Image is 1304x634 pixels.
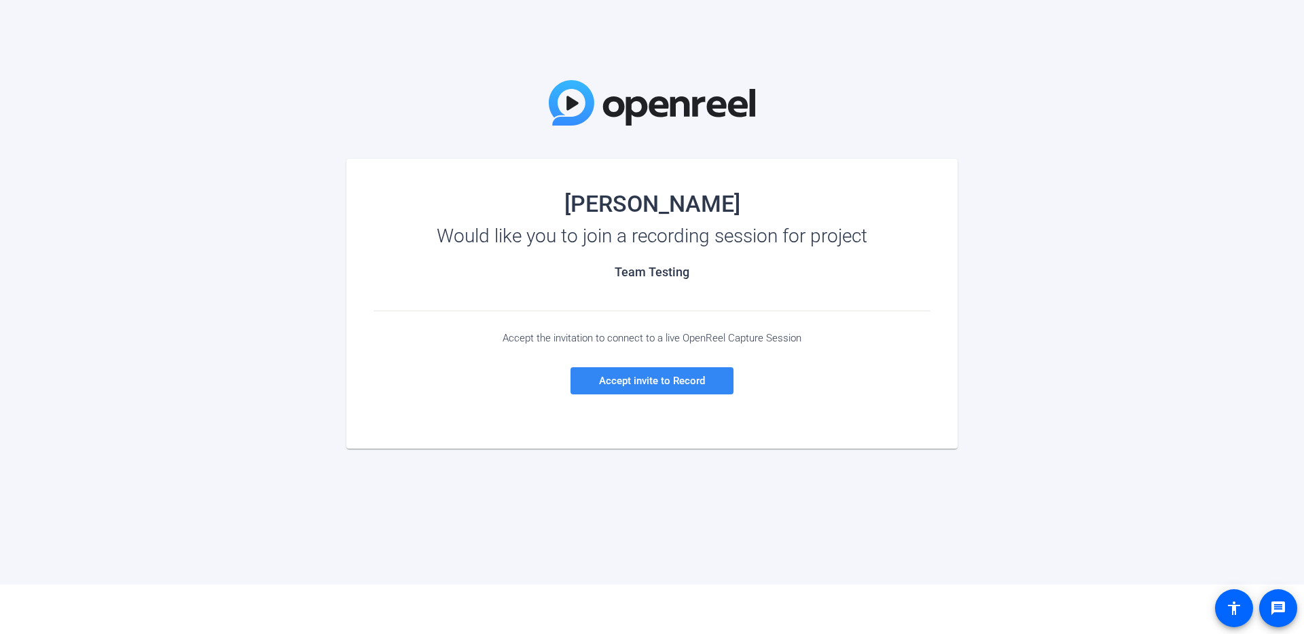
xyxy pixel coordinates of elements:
span: Accept invite to Record [599,375,705,387]
h2: Team Testing [374,265,930,280]
mat-icon: accessibility [1226,600,1242,616]
div: Would like you to join a recording session for project [374,225,930,247]
div: Accept the invitation to connect to a live OpenReel Capture Session [374,332,930,344]
div: [PERSON_NAME] [374,193,930,215]
img: OpenReel Logo [549,80,755,126]
a: Accept invite to Record [570,367,733,394]
mat-icon: message [1270,600,1286,616]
